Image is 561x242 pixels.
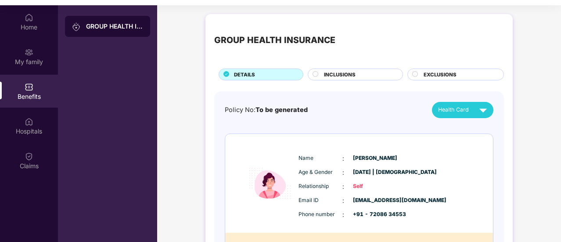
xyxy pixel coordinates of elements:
[234,71,255,79] span: DETAILS
[353,182,397,191] span: Self
[353,196,397,205] span: [EMAIL_ADDRESS][DOMAIN_NAME]
[438,105,469,114] span: Health Card
[214,33,335,47] div: GROUP HEALTH INSURANCE
[353,154,397,163] span: [PERSON_NAME]
[25,13,33,22] img: svg+xml;base64,PHN2ZyBpZD0iSG9tZSIgeG1sbnM9Imh0dHA6Ly93d3cudzMub3JnLzIwMDAvc3ZnIiB3aWR0aD0iMjAiIG...
[342,210,344,220] span: :
[25,48,33,57] img: svg+xml;base64,PHN2ZyB3aWR0aD0iMjAiIGhlaWdodD0iMjAiIHZpZXdCb3g9IjAgMCAyMCAyMCIgZmlsbD0ibm9uZSIgeG...
[225,105,308,115] div: Policy No:
[342,182,344,191] span: :
[255,106,308,113] span: To be generated
[342,168,344,177] span: :
[298,168,342,177] span: Age & Gender
[353,210,397,219] span: +91 - 72086 34553
[25,83,33,91] img: svg+xml;base64,PHN2ZyBpZD0iQmVuZWZpdHMiIHhtbG5zPSJodHRwOi8vd3d3LnczLm9yZy8yMDAwL3N2ZyIgd2lkdGg9Ij...
[342,154,344,163] span: :
[72,22,81,31] img: svg+xml;base64,PHN2ZyB3aWR0aD0iMjAiIGhlaWdodD0iMjAiIHZpZXdCb3g9IjAgMCAyMCAyMCIgZmlsbD0ibm9uZSIgeG...
[25,117,33,126] img: svg+xml;base64,PHN2ZyBpZD0iSG9zcGl0YWxzIiB4bWxucz0iaHR0cDovL3d3dy53My5vcmcvMjAwMC9zdmciIHdpZHRoPS...
[298,196,342,205] span: Email ID
[353,168,397,177] span: [DATE] | [DEMOGRAPHIC_DATA]
[86,22,143,31] div: GROUP HEALTH INSURANCE
[342,196,344,206] span: :
[25,152,33,161] img: svg+xml;base64,PHN2ZyBpZD0iQ2xhaW0iIHhtbG5zPSJodHRwOi8vd3d3LnczLm9yZy8yMDAwL3N2ZyIgd2lkdGg9IjIwIi...
[432,102,493,118] button: Health Card
[298,182,342,191] span: Relationship
[424,71,457,79] span: EXCLUSIONS
[298,210,342,219] span: Phone number
[324,71,356,79] span: INCLUSIONS
[244,147,296,220] img: icon
[475,102,491,118] img: svg+xml;base64,PHN2ZyB4bWxucz0iaHR0cDovL3d3dy53My5vcmcvMjAwMC9zdmciIHZpZXdCb3g9IjAgMCAyNCAyNCIgd2...
[298,154,342,163] span: Name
